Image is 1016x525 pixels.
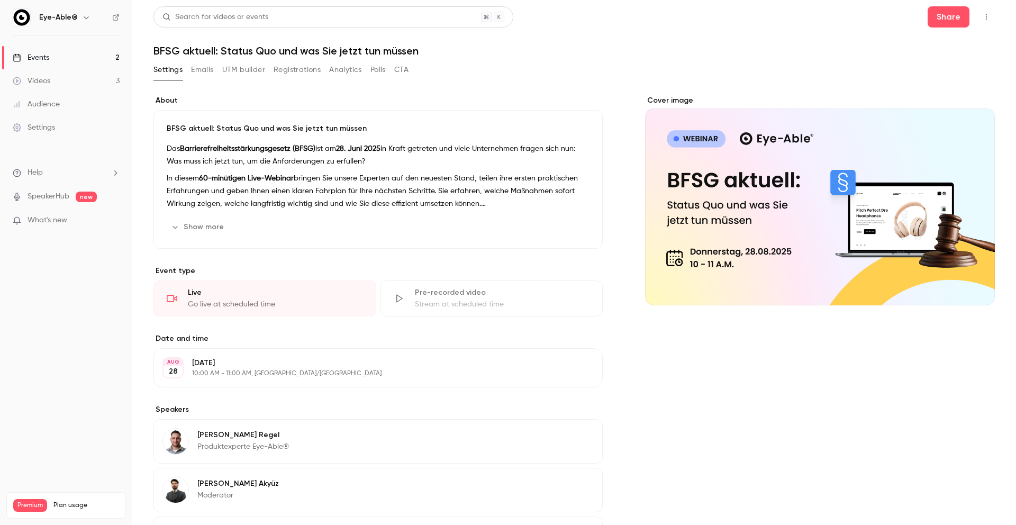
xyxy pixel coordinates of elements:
span: What's new [28,215,67,226]
p: 28 [169,366,178,377]
div: Videos [13,76,50,86]
span: Help [28,167,43,178]
div: Pre-recorded videoStream at scheduled time [380,280,603,316]
p: Event type [153,266,603,276]
button: Registrations [274,61,321,78]
strong: 28. Juni 2025 [336,145,380,152]
span: Premium [13,499,47,512]
p: Produktexperte Eye-Able® [197,441,289,452]
div: Live [188,287,363,298]
button: Analytics [329,61,362,78]
p: [PERSON_NAME] Regel [197,430,289,440]
p: BFSG aktuell: Status Quo und was Sie jetzt tun müssen [167,123,589,134]
div: Settings [13,122,55,133]
p: [PERSON_NAME] Akyüz [197,478,279,489]
div: Dominik Akyüz[PERSON_NAME] AkyüzModerator [153,468,603,512]
div: Pre-recorded video [415,287,590,298]
strong: Barrierefreiheitsstärkungsgesetz (BFSG) [180,145,315,152]
h6: Eye-Able® [39,12,78,23]
div: Events [13,52,49,63]
section: Cover image [645,95,995,305]
label: Cover image [645,95,995,106]
iframe: Noticeable Trigger [107,216,120,225]
label: About [153,95,603,106]
p: [DATE] [192,358,547,368]
button: Share [928,6,969,28]
div: Tom Regel[PERSON_NAME] RegelProduktexperte Eye-Able® [153,419,603,464]
button: CTA [394,61,409,78]
div: LiveGo live at scheduled time [153,280,376,316]
button: Show more [167,219,230,236]
span: Plan usage [53,501,119,510]
p: 10:00 AM - 11:00 AM, [GEOGRAPHIC_DATA]/[GEOGRAPHIC_DATA] [192,369,547,378]
li: help-dropdown-opener [13,167,120,178]
div: Stream at scheduled time [415,299,590,310]
button: Polls [370,61,386,78]
p: Das ist am in Kraft getreten und viele Unternehmen fragen sich nun: Was muss ich jetzt tun, um di... [167,142,589,168]
a: SpeakerHub [28,191,69,202]
p: Moderator [197,490,279,501]
strong: 60-minütigen Live-Webinar [199,175,294,182]
div: AUG [164,358,183,366]
span: new [76,192,97,202]
img: Dominik Akyüz [163,477,188,503]
p: In diesem bringen Sie unsere Experten auf den neuesten Stand, teilen ihre ersten praktischen Erfa... [167,172,589,210]
button: UTM builder [222,61,265,78]
img: Eye-Able® [13,9,30,26]
button: Emails [191,61,213,78]
img: Tom Regel [163,429,188,454]
div: Search for videos or events [162,12,268,23]
div: Audience [13,99,60,110]
button: Settings [153,61,183,78]
h1: BFSG aktuell: Status Quo und was Sie jetzt tun müssen [153,44,995,57]
label: Speakers [153,404,603,415]
div: Go live at scheduled time [188,299,363,310]
label: Date and time [153,333,603,344]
